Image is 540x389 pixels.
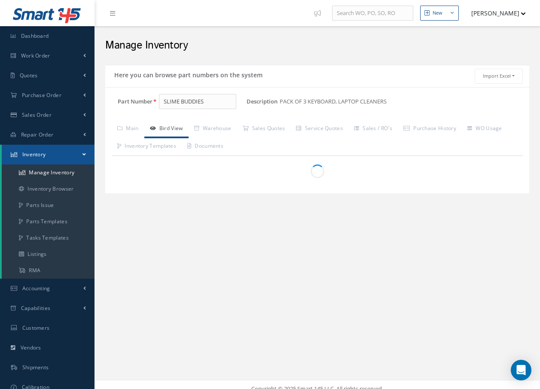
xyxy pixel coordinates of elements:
input: Search WO, PO, SO, RO [332,6,413,21]
span: Inventory [22,151,46,158]
span: Work Order [21,52,50,59]
h2: Manage Inventory [105,39,529,52]
a: Tasks Templates [2,230,95,246]
span: Vendors [21,344,41,351]
a: Listings [2,246,95,262]
a: Inventory [2,145,95,164]
a: Parts Templates [2,213,95,230]
a: Main [112,120,144,138]
a: Service Quotes [290,120,348,138]
button: New [420,6,459,21]
a: Warehouse [189,120,237,138]
span: Customers [22,324,50,331]
span: Purchase Order [22,91,61,99]
a: Inventory Templates [112,138,182,156]
a: Manage Inventory [2,164,95,181]
span: PACK OF 3 KEYBOARD, LAPTOP CLEANERS [280,94,390,109]
div: New [433,9,442,17]
span: Sales Order [22,111,52,119]
span: Quotes [20,72,38,79]
button: Import Excel [475,69,523,84]
span: Shipments [22,364,49,371]
a: Sales Quotes [237,120,291,138]
label: Part Number [105,98,153,105]
a: Bird View [144,120,189,138]
a: RMA [2,262,95,279]
a: Inventory Browser [2,181,95,197]
button: [PERSON_NAME] [463,5,526,21]
a: WO Usage [462,120,508,138]
span: Repair Order [21,131,54,138]
a: Purchase History [398,120,462,138]
div: Open Intercom Messenger [511,360,531,380]
a: Sales / RO's [348,120,398,138]
span: Accounting [22,285,50,292]
a: Documents [182,138,229,156]
h5: Here you can browse part numbers on the system [112,69,262,79]
a: Parts Issue [2,197,95,213]
span: Dashboard [21,32,49,40]
span: Capabilities [21,304,51,312]
label: Description [247,98,278,105]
